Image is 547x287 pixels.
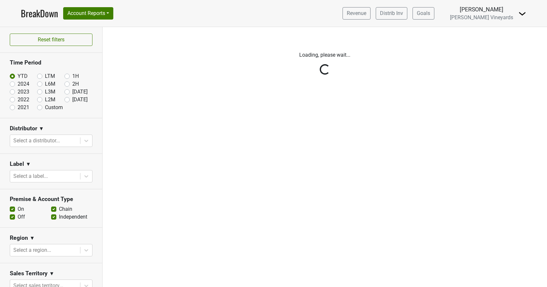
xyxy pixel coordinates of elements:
[413,7,434,20] a: Goals
[450,5,513,14] div: [PERSON_NAME]
[144,51,506,59] p: Loading, please wait...
[376,7,407,20] a: Distrib Inv
[343,7,371,20] a: Revenue
[518,10,526,18] img: Dropdown Menu
[63,7,113,20] button: Account Reports
[450,14,513,21] span: [PERSON_NAME] Vineyards
[21,7,58,20] a: BreakDown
